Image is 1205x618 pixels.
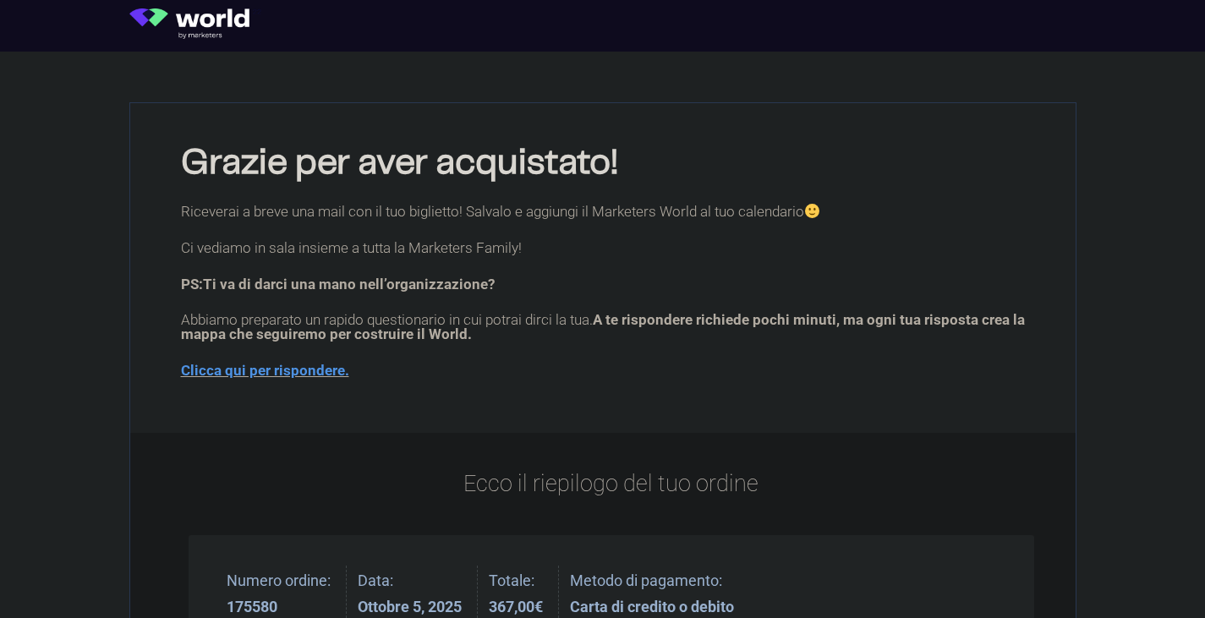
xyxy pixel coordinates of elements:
[534,598,543,615] span: €
[570,599,734,615] strong: Carta di credito o debito
[189,467,1034,501] p: Ecco il riepilogo del tuo ordine
[489,598,543,615] bdi: 367,00
[181,241,1042,255] p: Ci vediamo in sala insieme a tutta la Marketers Family!
[358,599,462,615] strong: Ottobre 5, 2025
[181,204,1042,219] p: Riceverai a breve una mail con il tuo biglietto! Salvalo e aggiungi il Marketers World al tuo cal...
[181,313,1042,342] p: Abbiamo preparato un rapido questionario in cui potrai dirci la tua.
[227,599,331,615] strong: 175580
[181,276,495,293] strong: PS:
[805,204,819,218] img: 🙂
[181,311,1025,342] span: A te rispondere richiede pochi minuti, ma ogni tua risposta crea la mappa che seguiremo per costr...
[14,552,64,603] iframe: Customerly Messenger Launcher
[203,276,495,293] span: Ti va di darci una mano nell’organizzazione?
[181,362,349,379] a: Clicca qui per rispondere.
[181,146,618,180] b: Grazie per aver acquistato!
